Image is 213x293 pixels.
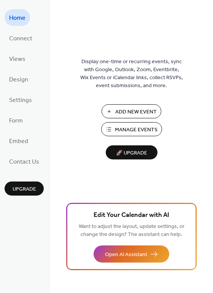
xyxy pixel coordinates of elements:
span: Display one-time or recurring events, sync with Google, Outlook, Zoom, Eventbrite, Wix Events or ... [80,58,183,90]
button: Open AI Assistant [94,245,169,263]
a: Embed [5,132,33,149]
span: Add New Event [115,108,157,116]
button: Manage Events [101,122,162,136]
span: Views [9,53,25,65]
a: Views [5,50,30,67]
span: Embed [9,135,28,148]
span: Design [9,74,28,86]
span: Open AI Assistant [105,251,147,259]
a: Home [5,9,30,26]
span: Manage Events [115,126,157,134]
a: Form [5,112,27,129]
a: Contact Us [5,153,44,170]
span: Upgrade [13,185,36,193]
button: Add New Event [102,104,161,118]
span: Form [9,115,23,127]
span: Settings [9,94,32,107]
span: Contact Us [9,156,39,168]
span: Edit Your Calendar with AI [94,210,169,221]
span: Want to adjust the layout, update settings, or change the design? The assistant can help. [79,221,184,240]
button: 🚀 Upgrade [106,145,157,159]
span: 🚀 Upgrade [110,148,153,158]
a: Design [5,71,33,88]
span: Home [9,12,25,24]
a: Connect [5,30,37,46]
a: Settings [5,91,37,108]
button: Upgrade [5,182,44,196]
span: Connect [9,33,32,45]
